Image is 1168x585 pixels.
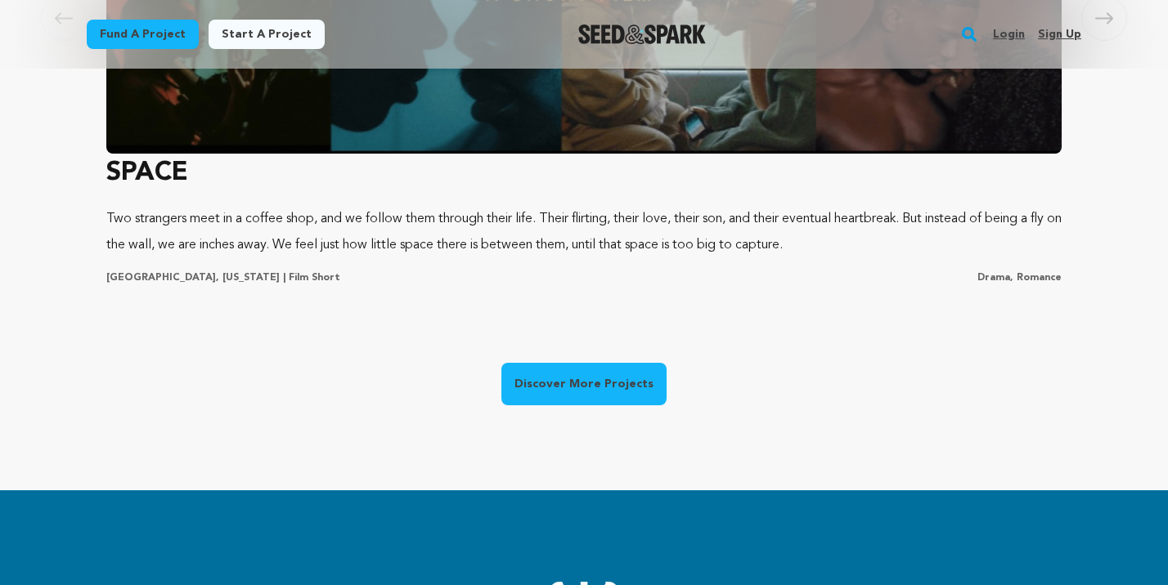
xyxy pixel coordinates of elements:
p: Two strangers meet in a coffee shop, and we follow them through their life. Their flirting, their... [106,206,1062,258]
span: Film Short [289,273,340,283]
img: Seed&Spark Logo Dark Mode [578,25,707,44]
a: Start a project [209,20,325,49]
a: Fund a project [87,20,199,49]
p: Drama, Romance [977,271,1062,284]
a: Login [993,21,1025,47]
h3: SPACE [106,154,1062,193]
span: [GEOGRAPHIC_DATA], [US_STATE] | [106,273,285,283]
a: Seed&Spark Homepage [578,25,707,44]
a: Sign up [1038,21,1081,47]
a: Discover More Projects [501,363,667,405]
